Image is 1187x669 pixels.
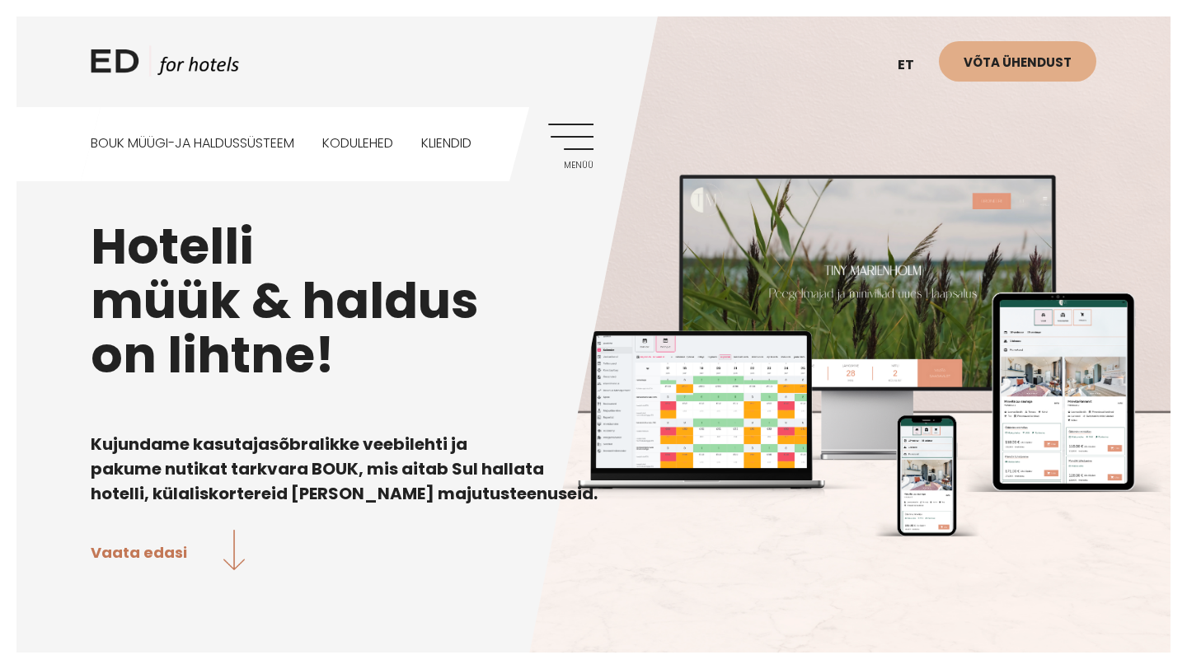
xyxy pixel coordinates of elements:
[91,433,598,505] b: Kujundame kasutajasõbralikke veebilehti ja pakume nutikat tarkvara BOUK, mis aitab Sul hallata ho...
[548,161,593,171] span: Menüü
[889,45,939,86] a: et
[322,107,393,180] a: Kodulehed
[91,45,239,87] a: ED HOTELS
[91,107,294,180] a: BOUK MÜÜGI-JA HALDUSSÜSTEEM
[939,41,1096,82] a: Võta ühendust
[548,124,593,169] a: Menüü
[91,219,1096,382] h1: Hotelli müük & haldus on lihtne!
[91,530,245,573] a: Vaata edasi
[421,107,472,180] a: Kliendid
